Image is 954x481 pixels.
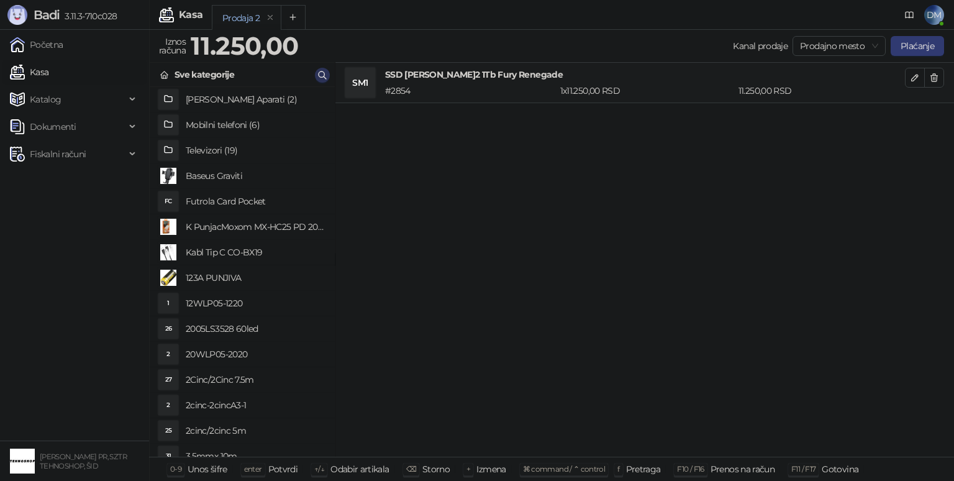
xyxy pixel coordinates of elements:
[733,39,788,53] div: Kanal prodaje
[406,464,416,474] span: ⌫
[314,464,324,474] span: ↑/↓
[422,461,450,477] div: Storno
[30,114,76,139] span: Dokumenti
[34,7,60,22] span: Badi
[186,115,325,135] h4: Mobilni telefoni (6)
[150,87,335,457] div: grid
[791,464,815,474] span: F11 / F17
[40,452,127,470] small: [PERSON_NAME] PR, SZTR TEHNOSHOP, ŠID
[158,370,178,390] div: 27
[924,5,944,25] span: DM
[891,36,944,56] button: Plaćanje
[736,84,907,98] div: 11.250,00 RSD
[175,68,234,81] div: Sve kategorije
[191,30,298,61] strong: 11.250,00
[822,461,858,477] div: Gotovina
[158,268,178,288] img: Slika
[186,191,325,211] h4: Futrola Card Pocket
[186,217,325,237] h4: K PunjacMoxom MX-HC25 PD 20W
[170,464,181,474] span: 0-9
[186,293,325,313] h4: 12WLP05-1220
[186,89,325,109] h4: [PERSON_NAME] Aparati (2)
[558,84,736,98] div: 1 x 11.250,00 RSD
[523,464,606,474] span: ⌘ command / ⌃ control
[244,464,262,474] span: enter
[179,10,202,20] div: Kasa
[800,37,878,55] span: Prodajno mesto
[158,191,178,211] div: FC
[186,140,325,160] h4: Televizori (19)
[30,87,61,112] span: Katalog
[30,142,86,167] span: Fiskalni računi
[262,12,278,23] button: remove
[268,461,298,477] div: Potvrdi
[677,464,704,474] span: F10 / F16
[60,11,117,22] span: 3.11.3-710c028
[157,34,188,58] div: Iznos računa
[10,60,48,85] a: Kasa
[158,446,178,466] div: 31
[626,461,661,477] div: Pretraga
[158,293,178,313] div: 1
[186,370,325,390] h4: 2Cinc/2Cinc 7.5m
[186,421,325,441] h4: 2cinc/2cinc 5m
[186,344,325,364] h4: 20WLP05-2020
[188,461,227,477] div: Unos šifre
[158,319,178,339] div: 26
[186,395,325,415] h4: 2cinc-2cincA3-1
[186,166,325,186] h4: Baseus Graviti
[158,217,178,237] img: Slika
[158,344,178,364] div: 2
[476,461,506,477] div: Izmena
[158,395,178,415] div: 2
[7,5,27,25] img: Logo
[383,84,558,98] div: # 2854
[158,421,178,441] div: 25
[158,242,178,262] img: Slika
[466,464,470,474] span: +
[330,461,389,477] div: Odabir artikala
[158,166,178,186] img: Slika
[899,5,919,25] a: Dokumentacija
[281,5,306,30] button: Add tab
[10,32,63,57] a: Početna
[186,268,325,288] h4: 123A PUNJIVA
[186,319,325,339] h4: 2005LS3528 60led
[222,11,260,25] div: Prodaja 2
[345,68,375,98] div: SM1
[385,68,905,81] h4: SSD [PERSON_NAME]2 1Tb Fury Renegade
[617,464,619,474] span: f
[711,461,775,477] div: Prenos na račun
[186,242,325,262] h4: Kabl Tip C CO-BX19
[10,449,35,474] img: 64x64-companyLogo-68805acf-9e22-4a20-bcb3-9756868d3d19.jpeg
[186,446,325,466] h4: 3.5mmx 10m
